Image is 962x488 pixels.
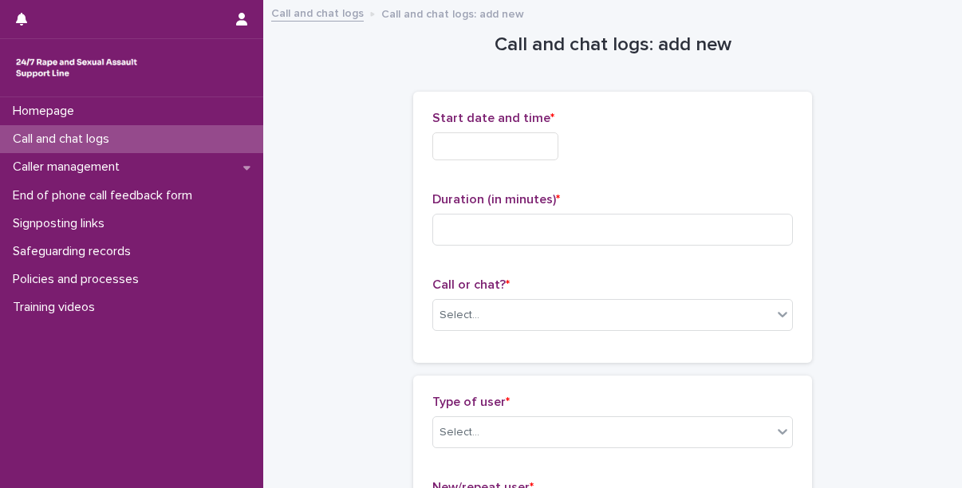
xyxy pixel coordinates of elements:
[6,244,144,259] p: Safeguarding records
[6,132,122,147] p: Call and chat logs
[6,159,132,175] p: Caller management
[440,424,479,441] div: Select...
[6,104,87,119] p: Homepage
[6,216,117,231] p: Signposting links
[6,300,108,315] p: Training videos
[432,112,554,124] span: Start date and time
[271,3,364,22] a: Call and chat logs
[432,278,510,291] span: Call or chat?
[6,272,152,287] p: Policies and processes
[6,188,205,203] p: End of phone call feedback form
[381,4,524,22] p: Call and chat logs: add new
[432,396,510,408] span: Type of user
[440,307,479,324] div: Select...
[413,33,812,57] h1: Call and chat logs: add new
[432,193,560,206] span: Duration (in minutes)
[13,52,140,84] img: rhQMoQhaT3yELyF149Cw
